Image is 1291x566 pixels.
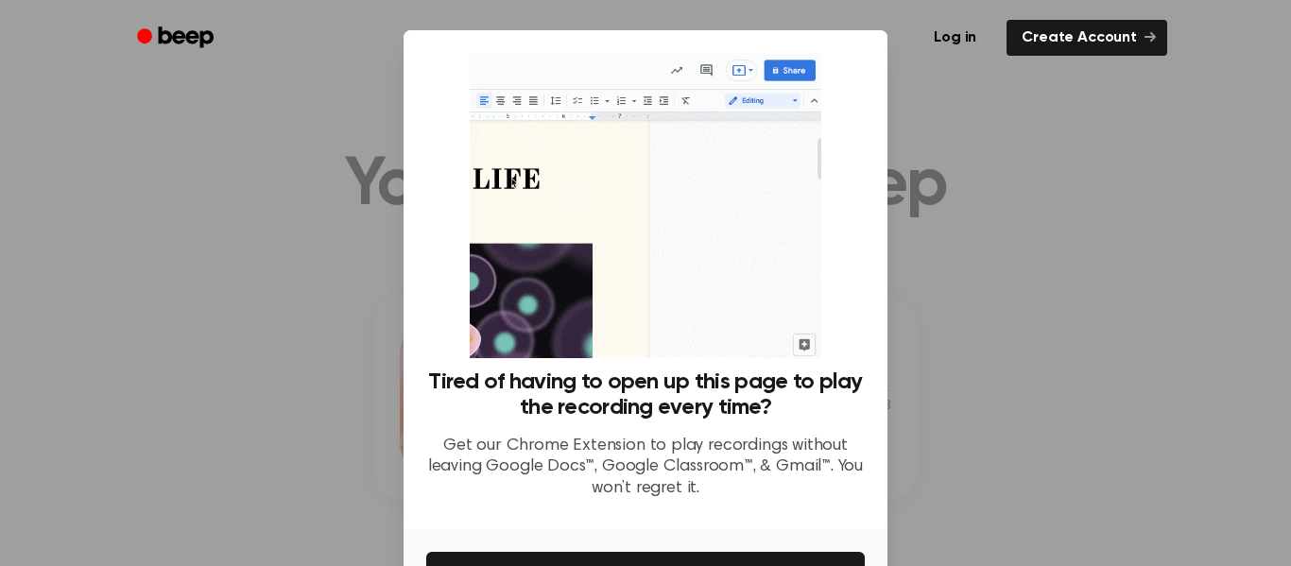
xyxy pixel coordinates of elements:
[426,436,865,500] p: Get our Chrome Extension to play recordings without leaving Google Docs™, Google Classroom™, & Gm...
[470,53,820,358] img: Beep extension in action
[915,16,995,60] a: Log in
[124,20,231,57] a: Beep
[1007,20,1167,56] a: Create Account
[426,369,865,420] h3: Tired of having to open up this page to play the recording every time?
